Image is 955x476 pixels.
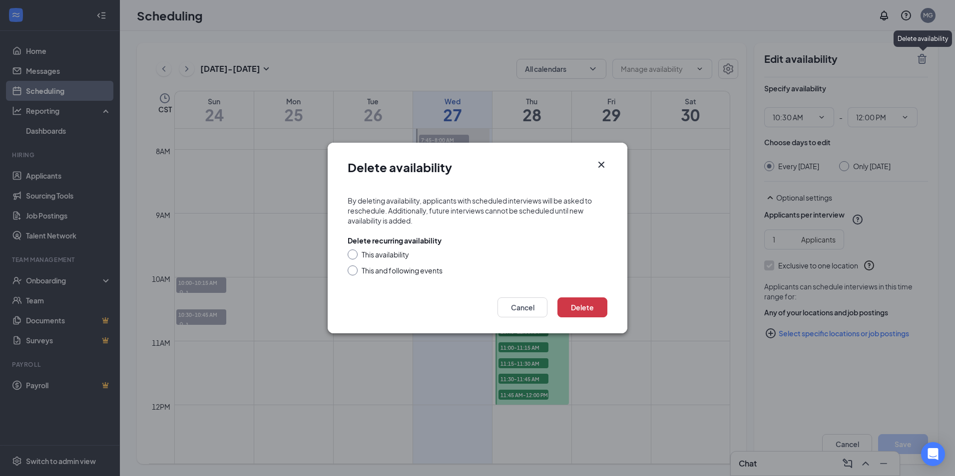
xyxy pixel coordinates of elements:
[595,159,607,171] svg: Cross
[348,196,607,226] div: By deleting availability, applicants with scheduled interviews will be asked to reschedule. Addit...
[921,442,945,466] div: Open Intercom Messenger
[362,265,443,275] div: This and following events
[497,297,547,317] button: Cancel
[362,249,409,259] div: This availability
[595,159,607,171] button: Close
[348,159,452,176] h1: Delete availability
[348,236,442,245] div: Delete recurring availability
[557,297,607,317] button: Delete
[894,30,952,47] div: Delete availability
